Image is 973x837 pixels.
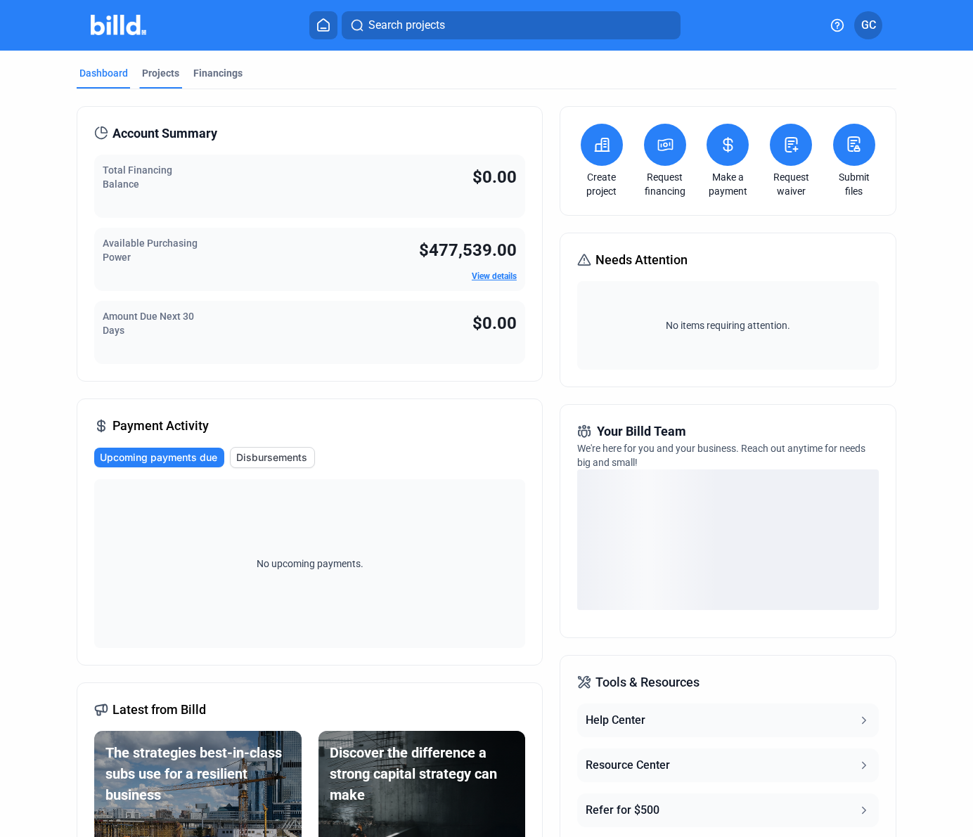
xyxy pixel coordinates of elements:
[105,742,290,805] div: The strategies best-in-class subs use for a resilient business
[766,170,816,198] a: Request waiver
[94,448,224,467] button: Upcoming payments due
[830,170,879,198] a: Submit files
[472,271,517,281] a: View details
[330,742,514,805] div: Discover the difference a strong capital strategy can make
[419,240,517,260] span: $477,539.00
[91,15,146,35] img: Billd Company Logo
[230,447,315,468] button: Disbursements
[577,443,865,468] span: We're here for you and your business. Reach out anytime for needs big and small!
[577,748,879,782] button: Resource Center
[577,469,879,610] div: loading
[103,238,198,263] span: Available Purchasing Power
[861,17,876,34] span: GC
[577,793,879,827] button: Refer for $500
[703,170,752,198] a: Make a payment
[640,170,690,198] a: Request financing
[236,450,307,465] span: Disbursements
[247,557,373,571] span: No upcoming payments.
[142,66,179,80] div: Projects
[597,422,686,441] span: Your Billd Team
[854,11,882,39] button: GC
[193,66,243,80] div: Financings
[472,313,517,333] span: $0.00
[100,450,217,465] span: Upcoming payments due
[112,416,209,436] span: Payment Activity
[586,757,670,774] div: Resource Center
[472,167,517,187] span: $0.00
[342,11,681,39] button: Search projects
[79,66,128,80] div: Dashboard
[112,700,206,720] span: Latest from Billd
[586,712,645,729] div: Help Center
[595,673,700,692] span: Tools & Resources
[586,802,659,819] div: Refer for $500
[103,164,172,190] span: Total Financing Balance
[583,318,873,332] span: No items requiring attention.
[577,170,626,198] a: Create project
[103,311,194,336] span: Amount Due Next 30 Days
[595,250,688,270] span: Needs Attention
[368,17,445,34] span: Search projects
[577,703,879,737] button: Help Center
[112,124,217,143] span: Account Summary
